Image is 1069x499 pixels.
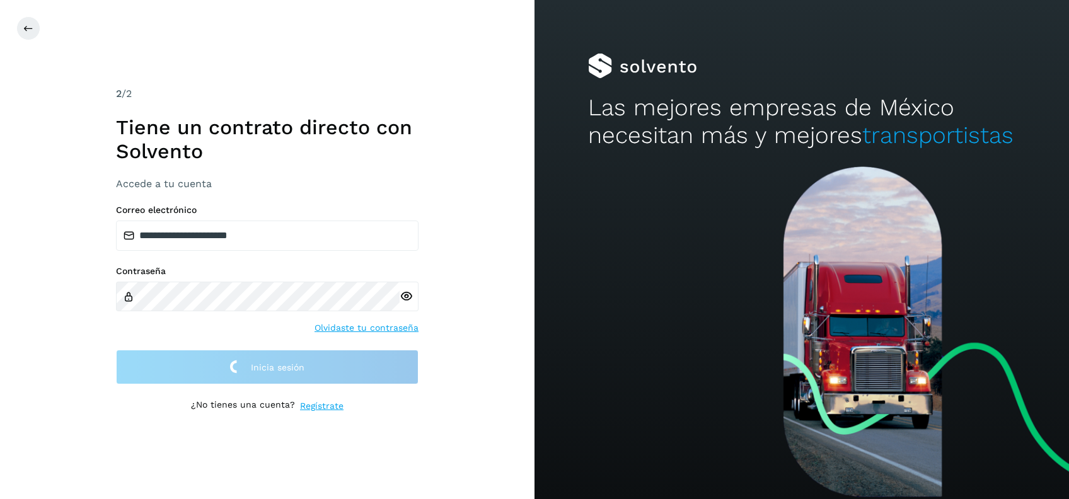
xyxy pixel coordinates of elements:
a: Olvidaste tu contraseña [315,321,419,335]
span: 2 [116,88,122,100]
button: Inicia sesión [116,350,419,384]
label: Contraseña [116,266,419,277]
div: /2 [116,86,419,101]
h3: Accede a tu cuenta [116,178,419,190]
p: ¿No tienes una cuenta? [191,399,295,413]
label: Correo electrónico [116,205,419,215]
h1: Tiene un contrato directo con Solvento [116,115,419,164]
span: Inicia sesión [251,363,304,372]
h2: Las mejores empresas de México necesitan más y mejores [588,94,1015,150]
a: Regístrate [300,399,344,413]
span: transportistas [862,122,1014,149]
